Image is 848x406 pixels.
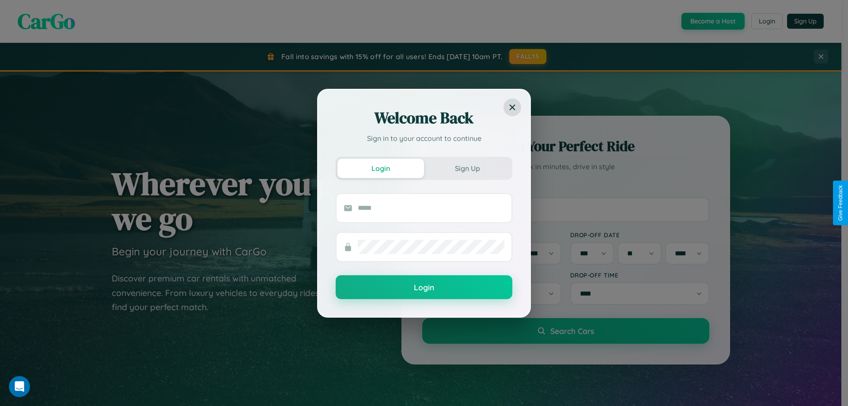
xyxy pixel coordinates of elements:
[424,159,511,178] button: Sign Up
[336,275,512,299] button: Login
[336,133,512,144] p: Sign in to your account to continue
[837,185,844,221] div: Give Feedback
[336,107,512,129] h2: Welcome Back
[337,159,424,178] button: Login
[9,376,30,397] iframe: Intercom live chat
